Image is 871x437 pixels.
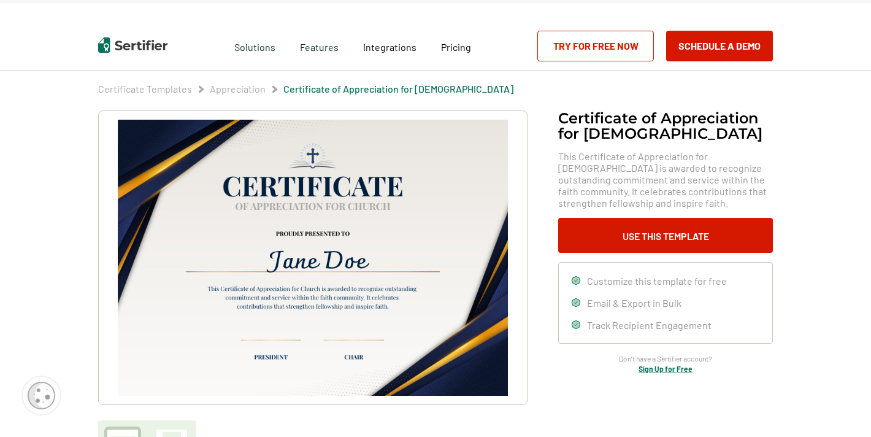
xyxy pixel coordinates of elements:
[558,110,773,141] h1: Certificate of Appreciation for [DEMOGRAPHIC_DATA]​
[537,31,654,61] a: Try for Free Now
[28,382,55,409] img: Cookie Popup Icon
[118,120,508,396] img: Certificate of Appreciation for Church​
[210,83,266,95] span: Appreciation
[234,38,275,53] span: Solutions
[210,83,266,95] a: Appreciation
[283,83,513,95] span: Certificate of Appreciation for [DEMOGRAPHIC_DATA]​
[587,297,681,309] span: Email & Export in Bulk
[810,378,871,437] iframe: Chat Widget
[98,83,513,95] div: Breadcrumb
[619,353,712,365] span: Don’t have a Sertifier account?
[558,150,773,209] span: This Certificate of Appreciation for [DEMOGRAPHIC_DATA] is awarded to recognize outstanding commi...
[98,83,192,95] a: Certificate Templates
[98,83,192,95] span: Certificate Templates
[441,38,471,53] a: Pricing
[363,41,416,53] span: Integrations
[558,218,773,253] button: Use This Template
[300,38,339,53] span: Features
[363,38,416,53] a: Integrations
[639,365,693,373] a: Sign Up for Free
[666,31,773,61] button: Schedule a Demo
[587,275,727,287] span: Customize this template for free
[283,83,513,95] a: Certificate of Appreciation for [DEMOGRAPHIC_DATA]​
[587,319,712,331] span: Track Recipient Engagement
[98,37,167,53] img: Sertifier | Digital Credentialing Platform
[441,41,471,53] span: Pricing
